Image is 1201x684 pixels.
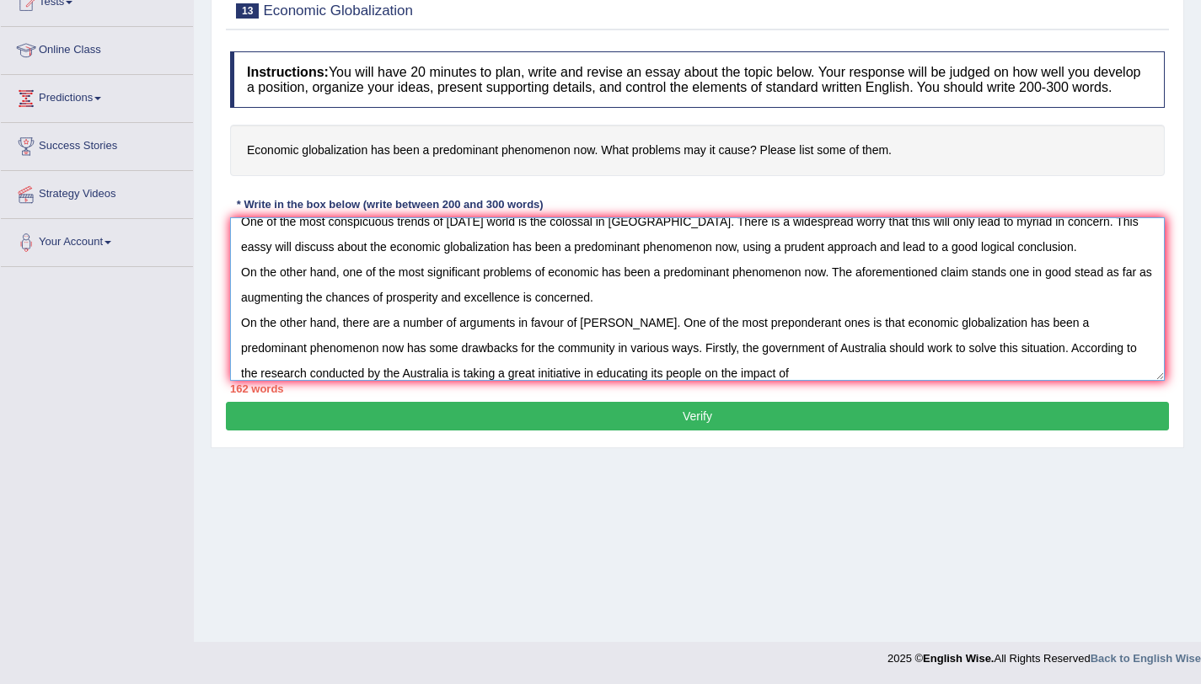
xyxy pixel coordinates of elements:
div: 2025 © All Rights Reserved [887,642,1201,666]
strong: English Wise. [923,652,994,665]
a: Back to English Wise [1091,652,1201,665]
a: Success Stories [1,123,193,165]
small: Economic Globalization [263,3,413,19]
h4: Economic globalization has been a predominant phenomenon now. What problems may it cause? Please ... [230,125,1165,176]
a: Your Account [1,219,193,261]
a: Strategy Videos [1,171,193,213]
h4: You will have 20 minutes to plan, write and revise an essay about the topic below. Your response ... [230,51,1165,108]
button: Verify [226,402,1169,430]
a: Predictions [1,75,193,117]
b: Instructions: [247,65,329,79]
a: Online Class [1,27,193,69]
div: 162 words [230,381,1165,397]
span: 13 [236,3,259,19]
div: * Write in the box below (write between 200 and 300 words) [230,197,550,213]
